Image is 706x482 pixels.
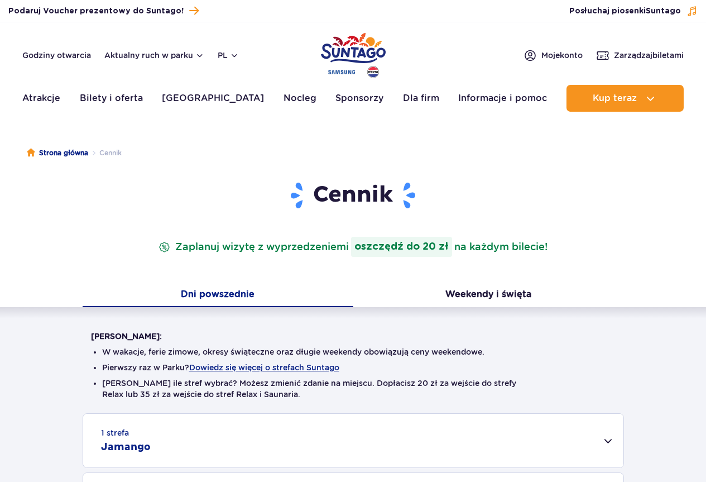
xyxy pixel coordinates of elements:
span: Podaruj Voucher prezentowy do Suntago! [8,6,184,17]
a: Zarządzajbiletami [596,49,684,62]
button: Kup teraz [566,85,684,112]
span: Posłuchaj piosenki [569,6,681,17]
a: Strona główna [27,147,88,159]
li: W wakacje, ferie zimowe, okresy świąteczne oraz długie weekendy obowiązują ceny weekendowe. [102,346,604,357]
span: Zarządzaj biletami [614,50,684,61]
span: Suntago [646,7,681,15]
small: 1 strefa [101,427,129,438]
a: Sponsorzy [335,85,383,112]
strong: [PERSON_NAME]: [91,332,162,341]
a: Dla firm [403,85,439,112]
h1: Cennik [91,181,616,210]
button: Weekendy i święta [353,284,624,307]
span: Kup teraz [593,93,637,103]
h2: Jamango [101,441,151,454]
a: Nocleg [284,85,316,112]
button: Posłuchaj piosenkiSuntago [569,6,698,17]
li: Cennik [88,147,122,159]
li: Pierwszy raz w Parku? [102,362,604,373]
button: Aktualny ruch w parku [104,51,204,60]
a: [GEOGRAPHIC_DATA] [162,85,264,112]
a: Godziny otwarcia [22,50,91,61]
li: [PERSON_NAME] ile stref wybrać? Możesz zmienić zdanie na miejscu. Dopłacisz 20 zł za wejście do s... [102,378,604,400]
a: Podaruj Voucher prezentowy do Suntago! [8,3,199,18]
p: Zaplanuj wizytę z wyprzedzeniem na każdym bilecie! [156,237,550,257]
button: Dni powszednie [83,284,353,307]
span: Moje konto [541,50,583,61]
a: Informacje i pomoc [458,85,547,112]
a: Atrakcje [22,85,60,112]
button: Dowiedz się więcej o strefach Suntago [189,363,339,372]
a: Bilety i oferta [80,85,143,112]
button: pl [218,50,239,61]
strong: oszczędź do 20 zł [351,237,452,257]
a: Mojekonto [524,49,583,62]
a: Park of Poland [321,28,386,79]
